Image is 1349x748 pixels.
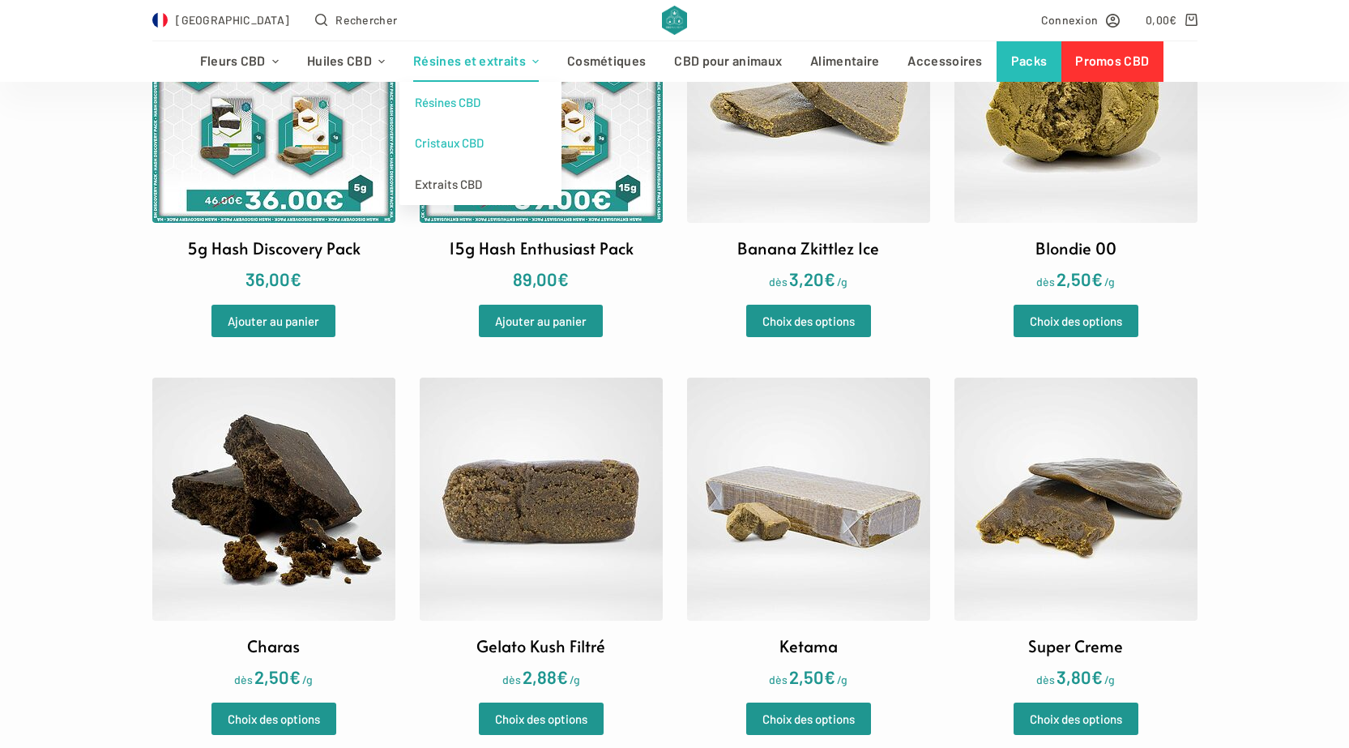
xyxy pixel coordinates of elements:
span: dès [769,673,788,686]
span: /g [570,673,580,686]
a: Cosmétiques [553,41,660,82]
span: € [824,268,835,289]
span: € [557,666,568,687]
h2: 5g Hash Discovery Pack [187,236,361,260]
span: Rechercher [335,11,397,29]
a: Fleurs CBD [186,41,292,82]
a: Huiles CBD [292,41,399,82]
h2: Charas [247,634,300,658]
span: [GEOGRAPHIC_DATA] [176,11,289,29]
a: Extraits CBD [399,164,561,205]
bdi: 3,20 [789,268,835,289]
h2: Ketama [779,634,838,658]
bdi: 2,50 [1057,268,1103,289]
a: Connexion [1041,11,1121,29]
span: € [289,666,301,687]
h2: 15g Hash Enthusiast Pack [449,236,634,260]
span: /g [1104,673,1115,686]
h2: Banana Zkittlez Ice [737,236,879,260]
bdi: 89,00 [513,268,569,289]
a: Sélectionner les options pour “Banana Zkittlez Ice” [746,305,871,337]
a: Select Country [152,11,290,29]
img: CBD Alchemy [662,6,687,35]
span: /g [837,275,847,289]
span: dès [234,673,253,686]
a: Gelato Kush Filtré dès2,88€/g [420,378,663,691]
a: Sélectionner les options pour “Charas” [211,703,336,735]
span: /g [837,673,847,686]
span: dès [1036,673,1055,686]
h2: Super Creme [1028,634,1123,658]
span: /g [1104,275,1115,289]
a: Accessoires [894,41,997,82]
bdi: 2,50 [789,666,835,687]
button: Ouvrir le formulaire de recherche [315,11,397,29]
span: € [824,666,835,687]
a: Packs [997,41,1061,82]
span: dès [502,673,521,686]
img: FR Flag [152,12,169,28]
bdi: 3,80 [1057,666,1103,687]
span: € [1091,268,1103,289]
span: € [1091,666,1103,687]
a: Alimentaire [796,41,894,82]
a: Cristaux CBD [399,122,561,164]
h2: Blondie 00 [1035,236,1116,260]
a: Super Creme dès3,80€/g [954,378,1197,691]
a: Ketama dès2,50€/g [687,378,930,691]
nav: Menu d’en-tête [186,41,1163,82]
bdi: 2,50 [254,666,301,687]
a: Panier d’achat [1146,11,1197,29]
bdi: 2,88 [523,666,568,687]
bdi: 36,00 [245,268,301,289]
a: Résines et extraits [399,41,553,82]
a: Sélectionner les options pour “Gelato Kush Filtré” [479,703,604,735]
a: Résines CBD [399,82,561,123]
a: Ajouter “15g Hash Enthusiast Pack” à votre panier [479,305,603,337]
span: /g [302,673,313,686]
span: dès [769,275,788,289]
a: Charas dès2,50€/g [152,378,395,691]
a: Sélectionner les options pour “Blondie 00” [1014,305,1138,337]
span: dès [1036,275,1055,289]
span: € [1169,13,1176,27]
span: € [290,268,301,289]
span: Connexion [1041,11,1099,29]
a: Sélectionner les options pour “Super Creme” [1014,703,1138,735]
a: Promos CBD [1061,41,1163,82]
a: Ajouter “5g Hash Discovery Pack” à votre panier [211,305,335,337]
a: Sélectionner les options pour “Ketama” [746,703,871,735]
span: € [557,268,569,289]
a: CBD pour animaux [660,41,796,82]
bdi: 0,00 [1146,13,1177,27]
h2: Gelato Kush Filtré [476,634,605,658]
